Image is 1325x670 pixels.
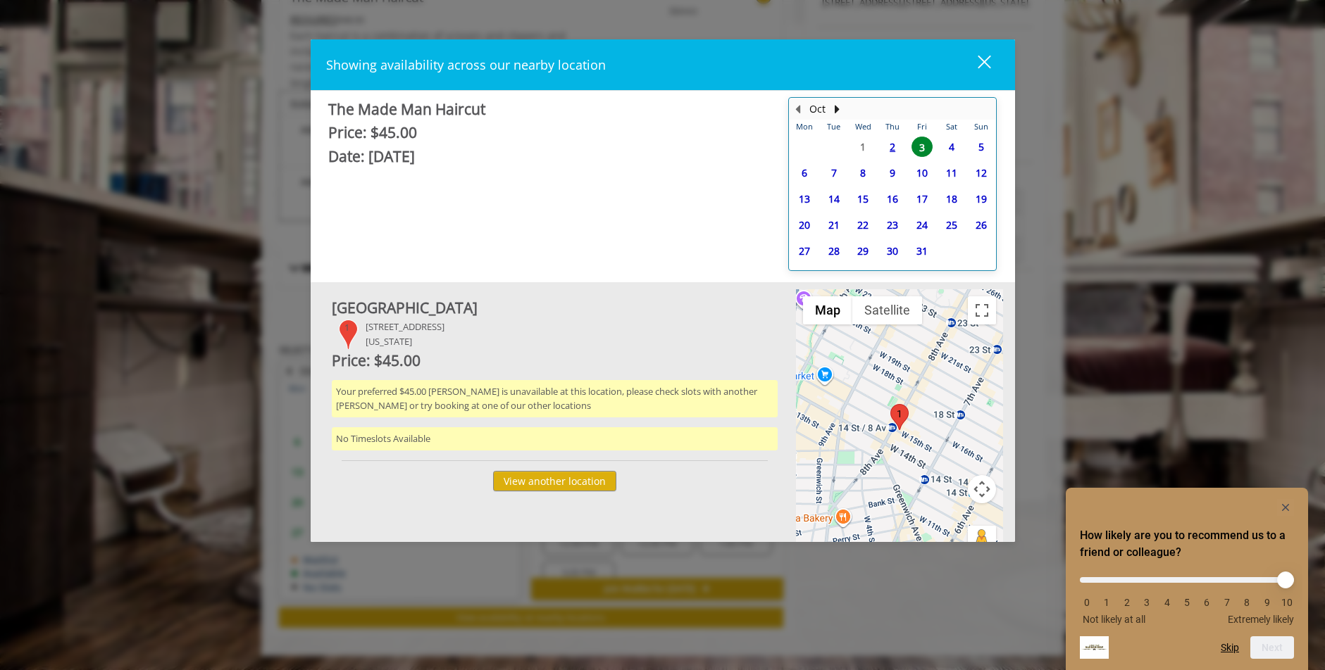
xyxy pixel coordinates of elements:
td: Select day26 [966,212,996,238]
span: 31 [912,241,933,261]
td: Select day19 [966,186,996,212]
td: Select day31 [907,238,937,264]
li: 6 [1200,597,1214,608]
span: 6 [794,163,815,183]
span: 2 [882,137,903,157]
td: Select day16 [878,186,907,212]
span: 14 [823,189,845,209]
th: Thu [878,120,907,134]
span: 30 [882,241,903,261]
button: Drag Pegman onto the map to open Street View [968,526,996,554]
span: 5 [971,137,992,157]
td: Select day7 [819,160,849,186]
span: 3 [912,137,933,157]
span: 12 [971,163,992,183]
div: Date: [DATE] [328,145,767,169]
div: How likely are you to recommend us to a friend or colleague? Select an option from 0 to 10, with ... [1080,499,1294,659]
td: Select day3 [907,134,937,160]
span: 21 [823,215,845,235]
span: Showing availability across our nearby location [326,56,606,73]
li: 1 [1100,597,1114,608]
td: Select day10 [907,160,937,186]
div: Price: $45.00 [332,349,778,373]
button: Toggle fullscreen view [968,296,996,324]
td: Select day27 [790,238,819,264]
td: Select day29 [848,238,878,264]
th: Sat [937,120,966,134]
li: 4 [1160,597,1174,608]
span: 28 [823,241,845,261]
div: No Timeslots Available [332,427,778,450]
th: Wed [848,120,878,134]
td: Select day21 [819,212,849,238]
li: 3 [1140,597,1154,608]
span: 13 [794,189,815,209]
td: Select day13 [790,186,819,212]
span: 27 [794,241,815,261]
span: 9 [882,163,903,183]
button: View another location [493,471,616,491]
li: 9 [1260,597,1274,608]
td: Select day18 [937,186,966,212]
td: Select day4 [937,134,966,160]
span: Not likely at all [1083,614,1145,625]
td: Select day5 [966,134,996,160]
div: How likely are you to recommend us to a friend or colleague? Select an option from 0 to 10, with ... [1080,567,1294,625]
td: Select day2 [878,134,907,160]
td: Select day9 [878,160,907,186]
li: 8 [1240,597,1254,608]
div: 1 [339,320,359,349]
span: 22 [852,215,873,235]
div: Price: $45.00 [328,121,767,145]
button: Show street map [803,296,852,324]
button: Map camera controls [968,475,996,503]
button: Next question [1250,636,1294,659]
span: 18 [941,189,962,209]
td: Select day28 [819,238,849,264]
div: The Made Man Haircut [328,98,767,122]
span: 4 [941,137,962,157]
span: 16 [882,189,903,209]
li: 5 [1180,597,1194,608]
li: 2 [1120,597,1134,608]
li: 7 [1220,597,1234,608]
span: 10 [912,163,933,183]
div: 1 [890,404,909,430]
th: Tue [819,120,849,134]
span: 15 [852,189,873,209]
th: Sun [966,120,996,134]
button: close dialog [952,50,1000,79]
td: Select day24 [907,212,937,238]
button: Oct [809,101,826,117]
th: Mon [790,120,819,134]
span: 7 [823,163,845,183]
h2: How likely are you to recommend us to a friend or colleague? Select an option from 0 to 10, with ... [1080,527,1294,561]
div: close dialog [962,54,990,75]
span: 25 [941,215,962,235]
button: Show satellite imagery [852,296,922,324]
td: Select day12 [966,160,996,186]
td: Select day30 [878,238,907,264]
td: Select day20 [790,212,819,238]
span: Extremely likely [1228,614,1294,625]
span: 24 [912,215,933,235]
div: [GEOGRAPHIC_DATA] [332,296,778,320]
td: Select day23 [878,212,907,238]
span: 29 [852,241,873,261]
td: Select day8 [848,160,878,186]
td: Select day6 [790,160,819,186]
li: 0 [1080,597,1094,608]
span: 17 [912,189,933,209]
button: Skip [1221,642,1239,653]
span: 20 [794,215,815,235]
td: Select day22 [848,212,878,238]
span: 26 [971,215,992,235]
td: Select day14 [819,186,849,212]
span: 23 [882,215,903,235]
button: Next Month [832,101,843,117]
span: 19 [971,189,992,209]
span: 11 [941,163,962,183]
td: Select day25 [937,212,966,238]
td: Select day17 [907,186,937,212]
button: Previous Month [792,101,804,117]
